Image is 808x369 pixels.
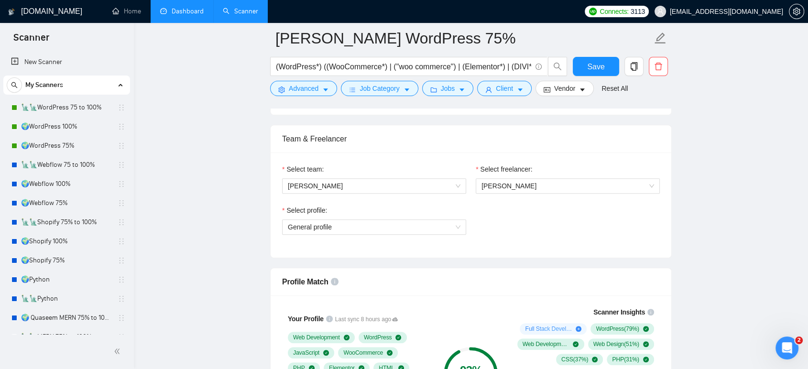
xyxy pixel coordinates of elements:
[587,61,604,73] span: Save
[476,164,532,174] label: Select freelancer:
[789,4,804,19] button: setting
[625,62,643,71] span: copy
[481,182,536,190] span: [PERSON_NAME]
[21,251,112,270] a: 🌍Shopify 75%
[326,315,333,322] span: info-circle
[21,308,112,327] a: 🌍 Quaseem MERN 75% to 100%
[289,83,318,94] span: Advanced
[8,4,15,20] img: logo
[293,349,319,357] span: JavaScript
[270,81,337,96] button: settingAdvancedcaret-down
[11,53,122,72] a: New Scanner
[118,276,125,283] span: holder
[7,77,22,93] button: search
[387,350,393,356] span: check-circle
[535,64,542,70] span: info-circle
[118,257,125,264] span: holder
[395,335,401,340] span: check-circle
[341,81,418,96] button: barsJob Categorycaret-down
[286,205,327,216] span: Select profile:
[624,57,644,76] button: copy
[654,32,666,44] span: edit
[601,83,628,94] a: Reset All
[647,309,654,315] span: info-circle
[335,315,398,324] span: Last sync 8 hours ago
[118,104,125,111] span: holder
[21,270,112,289] a: 🌍Python
[422,81,474,96] button: folderJobscaret-down
[535,81,594,96] button: idcardVendorcaret-down
[523,340,569,348] span: Web Development ( 52 %)
[525,325,572,333] span: Full Stack Development ( 16 %)
[322,86,329,93] span: caret-down
[282,164,324,174] label: Select team:
[118,199,125,207] span: holder
[118,333,125,341] span: holder
[3,53,130,72] li: New Scanner
[114,347,123,356] span: double-left
[649,62,667,71] span: delete
[288,220,460,234] span: General profile
[25,76,63,95] span: My Scanners
[600,6,628,17] span: Connects:
[112,7,141,15] a: homeHome
[554,83,575,94] span: Vendor
[496,83,513,94] span: Client
[118,238,125,245] span: holder
[282,125,660,152] div: Team & Freelancer
[485,86,492,93] span: user
[548,62,567,71] span: search
[118,142,125,150] span: holder
[643,341,649,347] span: check-circle
[118,295,125,303] span: holder
[160,7,204,15] a: dashboardDashboard
[6,31,57,51] span: Scanner
[430,86,437,93] span: folder
[21,232,112,251] a: 🌍Shopify 100%
[275,26,652,50] input: Scanner name...
[21,327,112,347] a: 🗽🗽MERN 75% to 100%
[343,349,383,357] span: WooCommerce
[118,314,125,322] span: holder
[323,350,329,356] span: check-circle
[21,289,112,308] a: 🗽🗽Python
[21,136,112,155] a: 🌍WordPress 75%
[795,336,803,344] span: 2
[21,194,112,213] a: 🌍Webflow 75%
[589,8,597,15] img: upwork-logo.png
[7,82,22,88] span: search
[288,315,324,323] span: Your Profile
[360,83,399,94] span: Job Category
[118,123,125,130] span: holder
[288,179,460,193] span: Syed Quaseem
[643,357,649,362] span: check-circle
[576,326,581,332] span: plus-circle
[293,334,340,341] span: Web Development
[649,57,668,76] button: delete
[561,356,588,363] span: CSS ( 37 %)
[459,86,465,93] span: caret-down
[21,155,112,174] a: 🗽🗽Webflow 75 to 100%
[21,174,112,194] a: 🌍Webflow 100%
[21,98,112,117] a: 🗽🗽WordPress 75 to 100%
[349,86,356,93] span: bars
[278,86,285,93] span: setting
[612,356,639,363] span: PHP ( 31 %)
[579,86,586,93] span: caret-down
[631,6,645,17] span: 3113
[593,309,645,315] span: Scanner Insights
[282,278,328,286] span: Profile Match
[118,161,125,169] span: holder
[573,341,579,347] span: check-circle
[21,213,112,232] a: 🗽🗽Shopify 75% to 100%
[21,117,112,136] a: 🌍WordPress 100%
[544,86,550,93] span: idcard
[596,325,639,333] span: WordPress ( 79 %)
[789,8,804,15] a: setting
[344,335,349,340] span: check-circle
[276,61,531,73] input: Search Freelance Jobs...
[223,7,258,15] a: searchScanner
[364,334,392,341] span: WordPress
[404,86,410,93] span: caret-down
